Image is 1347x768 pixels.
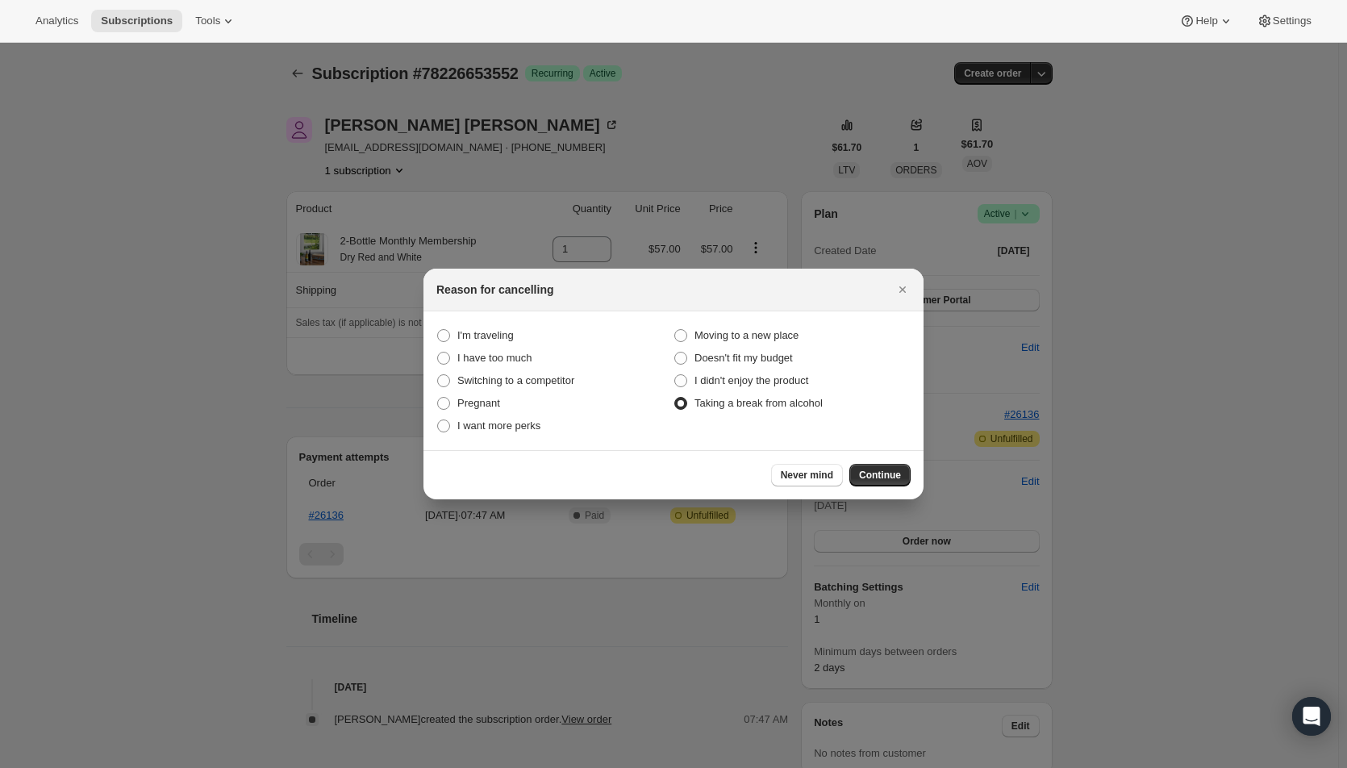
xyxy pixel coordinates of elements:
[859,469,901,482] span: Continue
[195,15,220,27] span: Tools
[457,374,574,386] span: Switching to a competitor
[101,15,173,27] span: Subscriptions
[781,469,833,482] span: Never mind
[1247,10,1321,32] button: Settings
[694,329,799,341] span: Moving to a new place
[457,419,540,432] span: I want more perks
[771,464,843,486] button: Never mind
[1195,15,1217,27] span: Help
[436,282,553,298] h2: Reason for cancelling
[1170,10,1243,32] button: Help
[694,374,808,386] span: I didn't enjoy the product
[91,10,182,32] button: Subscriptions
[457,329,514,341] span: I'm traveling
[457,352,532,364] span: I have too much
[694,352,793,364] span: Doesn't fit my budget
[849,464,911,486] button: Continue
[1292,697,1331,736] div: Open Intercom Messenger
[1273,15,1312,27] span: Settings
[891,278,914,301] button: Close
[694,397,823,409] span: Taking a break from alcohol
[35,15,78,27] span: Analytics
[186,10,246,32] button: Tools
[26,10,88,32] button: Analytics
[457,397,500,409] span: Pregnant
